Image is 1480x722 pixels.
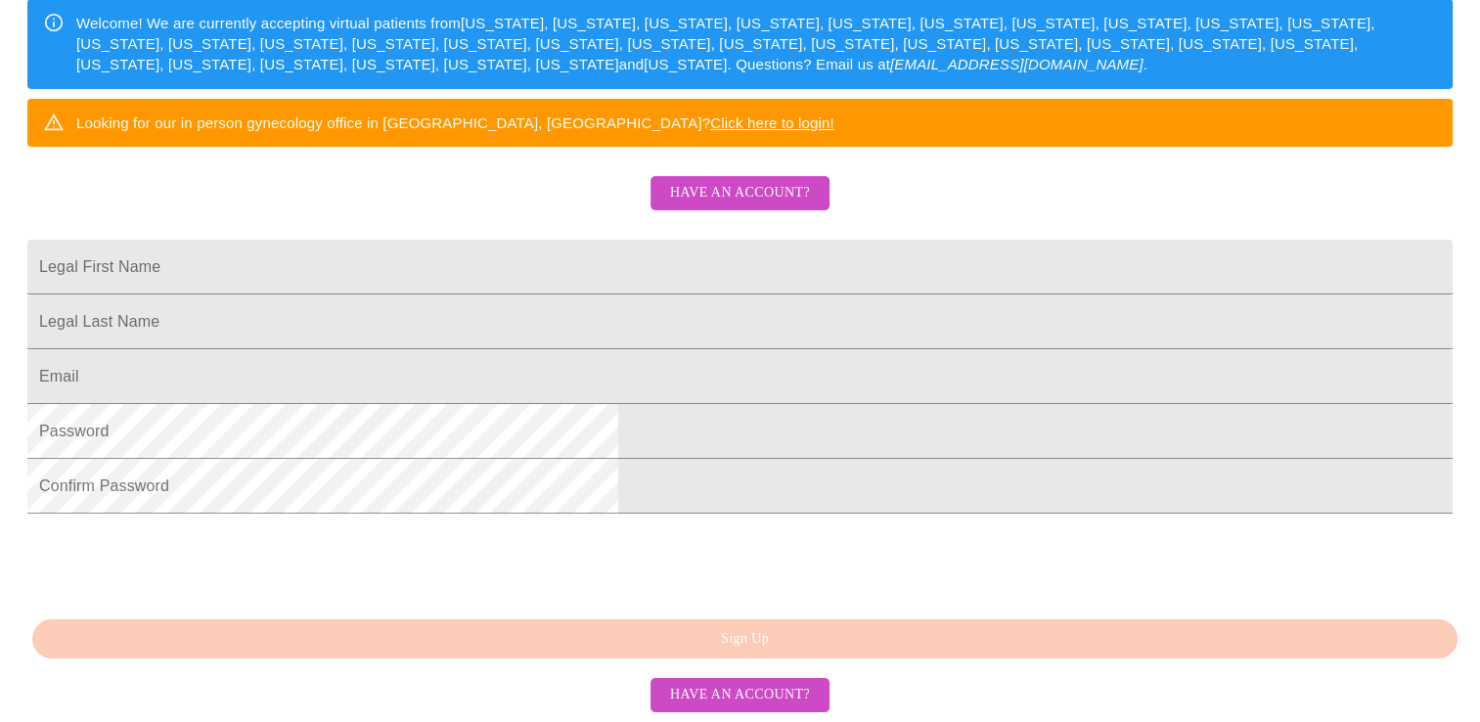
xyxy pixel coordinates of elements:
[27,523,325,600] iframe: reCAPTCHA
[650,678,830,712] button: Have an account?
[646,685,834,701] a: Have an account?
[76,105,834,141] div: Looking for our in person gynecology office in [GEOGRAPHIC_DATA], [GEOGRAPHIC_DATA]?
[76,5,1437,83] div: Welcome! We are currently accepting virtual patients from [US_STATE], [US_STATE], [US_STATE], [US...
[670,683,810,707] span: Have an account?
[650,176,830,210] button: Have an account?
[646,198,834,214] a: Have an account?
[710,114,834,131] a: Click here to login!
[890,56,1144,72] em: [EMAIL_ADDRESS][DOMAIN_NAME]
[670,181,810,205] span: Have an account?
